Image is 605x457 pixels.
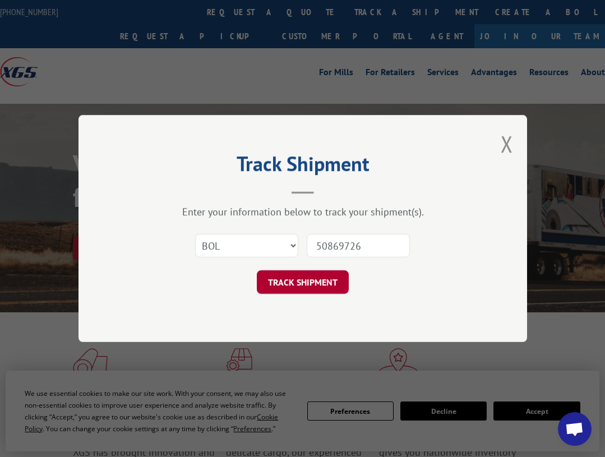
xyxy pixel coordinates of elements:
[135,156,471,177] h2: Track Shipment
[307,234,410,257] input: Number(s)
[558,412,592,446] div: Open chat
[135,205,471,218] div: Enter your information below to track your shipment(s).
[257,270,349,294] button: TRACK SHIPMENT
[501,129,513,159] button: Close modal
